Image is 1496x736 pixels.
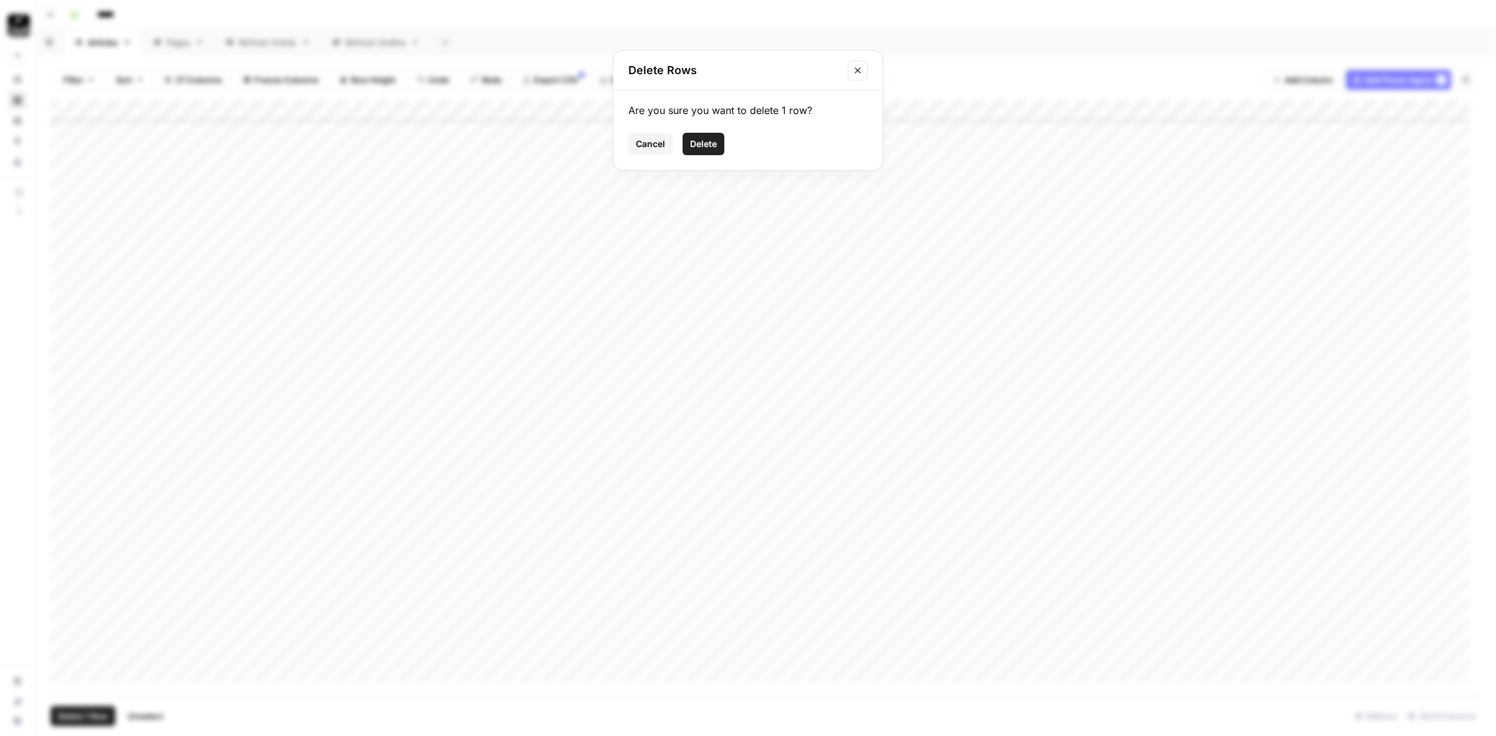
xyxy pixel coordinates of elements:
span: Delete [690,138,717,150]
button: Close modal [848,60,868,80]
div: Are you sure you want to delete 1 row? [628,103,868,118]
span: Cancel [636,138,665,150]
button: Delete [683,133,724,155]
h2: Delete Rows [628,62,840,79]
button: Cancel [628,133,673,155]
